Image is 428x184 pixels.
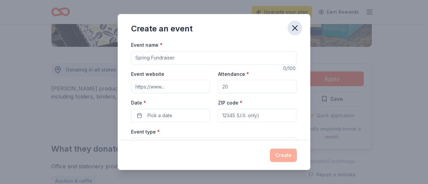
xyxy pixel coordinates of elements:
[131,80,210,93] input: https://www...
[218,80,297,93] input: 20
[131,109,210,122] button: Pick a date
[131,138,297,152] button: Select
[131,51,297,64] input: Spring Fundraiser
[147,112,172,120] span: Pick a date
[131,129,160,135] label: Event type
[131,100,210,106] label: Date
[218,71,249,77] label: Attendance
[218,109,297,122] input: 12345 (U.S. only)
[131,23,193,34] div: Create an event
[131,71,164,77] label: Event website
[131,42,163,48] label: Event name
[283,64,297,72] div: 0 /100
[218,100,242,106] label: ZIP code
